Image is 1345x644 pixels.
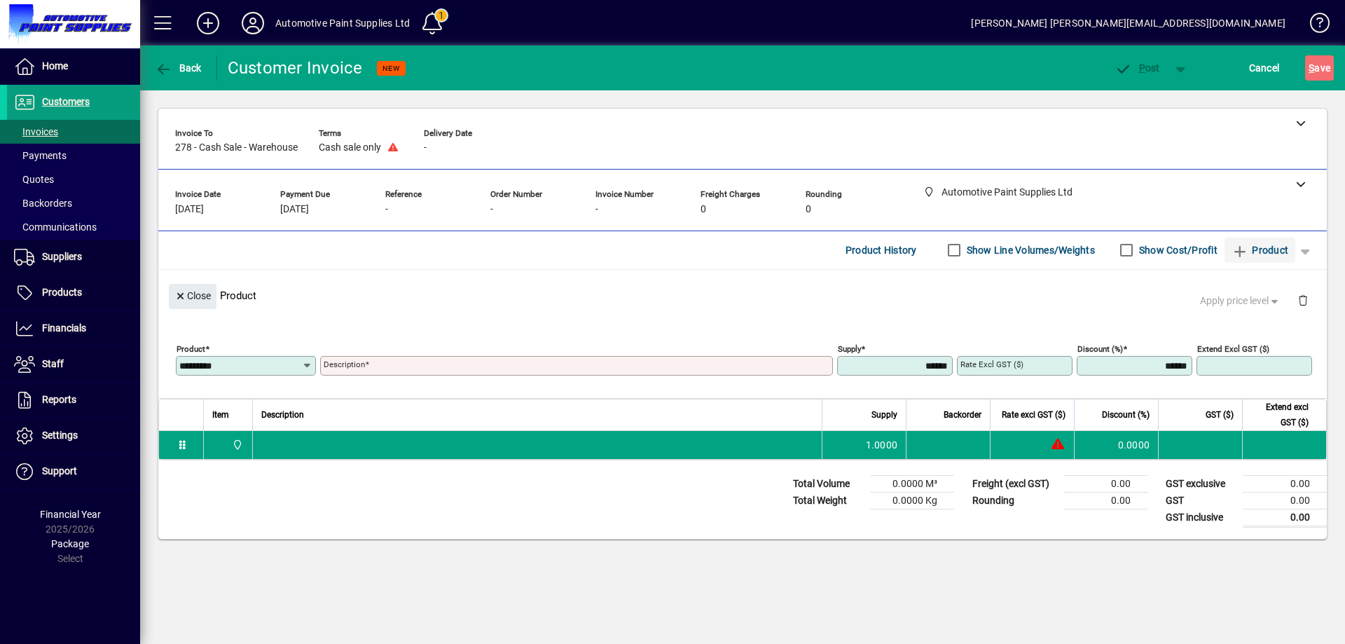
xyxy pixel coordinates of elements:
[1159,509,1243,526] td: GST inclusive
[1299,3,1327,48] a: Knowledge Base
[7,454,140,489] a: Support
[14,174,54,185] span: Quotes
[7,275,140,310] a: Products
[165,289,220,302] app-page-header-button: Close
[595,204,598,215] span: -
[7,240,140,275] a: Suppliers
[971,12,1285,34] div: [PERSON_NAME] [PERSON_NAME][EMAIL_ADDRESS][DOMAIN_NAME]
[838,343,861,353] mat-label: Supply
[1249,57,1280,79] span: Cancel
[280,204,309,215] span: [DATE]
[1200,294,1281,308] span: Apply price level
[960,359,1023,369] mat-label: Rate excl GST ($)
[7,383,140,418] a: Reports
[871,407,897,423] span: Supply
[1159,492,1243,509] td: GST
[1139,62,1145,74] span: P
[1305,55,1334,81] button: Save
[7,120,140,144] a: Invoices
[806,204,811,215] span: 0
[7,144,140,167] a: Payments
[275,12,410,34] div: Automotive Paint Supplies Ltd
[175,204,204,215] span: [DATE]
[1246,55,1283,81] button: Cancel
[1243,509,1327,526] td: 0.00
[1136,243,1218,257] label: Show Cost/Profit
[786,475,870,492] td: Total Volume
[155,62,202,74] span: Back
[1309,57,1330,79] span: ave
[866,438,898,452] span: 1.0000
[1197,343,1269,353] mat-label: Extend excl GST ($)
[7,347,140,382] a: Staff
[151,55,205,81] button: Back
[1063,475,1147,492] td: 0.00
[42,287,82,298] span: Products
[1074,431,1158,459] td: 0.0000
[230,11,275,36] button: Profile
[1194,288,1287,313] button: Apply price level
[324,359,365,369] mat-label: Description
[1115,62,1160,74] span: ost
[7,311,140,346] a: Financials
[382,64,400,73] span: NEW
[1077,343,1123,353] mat-label: Discount (%)
[1063,492,1147,509] td: 0.00
[14,126,58,137] span: Invoices
[177,343,205,353] mat-label: Product
[490,204,493,215] span: -
[140,55,217,81] app-page-header-button: Back
[51,538,89,549] span: Package
[14,198,72,209] span: Backorders
[14,221,97,233] span: Communications
[964,243,1095,257] label: Show Line Volumes/Weights
[424,142,427,153] span: -
[42,430,78,441] span: Settings
[944,407,981,423] span: Backorder
[1206,407,1234,423] span: GST ($)
[870,475,954,492] td: 0.0000 M³
[840,238,923,263] button: Product History
[42,60,68,71] span: Home
[701,204,706,215] span: 0
[174,285,211,308] span: Close
[7,191,140,215] a: Backorders
[1286,284,1320,317] button: Delete
[786,492,870,509] td: Total Weight
[175,142,298,153] span: 278 - Cash Sale - Warehouse
[1243,492,1327,509] td: 0.00
[42,96,90,107] span: Customers
[186,11,230,36] button: Add
[1309,62,1314,74] span: S
[846,239,917,261] span: Product History
[1108,55,1167,81] button: Post
[319,142,381,153] span: Cash sale only
[1002,407,1065,423] span: Rate excl GST ($)
[1102,407,1150,423] span: Discount (%)
[1251,399,1309,430] span: Extend excl GST ($)
[42,251,82,262] span: Suppliers
[42,465,77,477] span: Support
[14,150,67,161] span: Payments
[965,475,1063,492] td: Freight (excl GST)
[385,204,388,215] span: -
[169,284,216,309] button: Close
[158,270,1327,321] div: Product
[228,57,363,79] div: Customer Invoice
[7,418,140,453] a: Settings
[7,215,140,239] a: Communications
[870,492,954,509] td: 0.0000 Kg
[1243,475,1327,492] td: 0.00
[7,167,140,191] a: Quotes
[42,322,86,334] span: Financials
[1286,294,1320,306] app-page-header-button: Delete
[965,492,1063,509] td: Rounding
[42,394,76,405] span: Reports
[7,49,140,84] a: Home
[40,509,101,520] span: Financial Year
[42,358,64,369] span: Staff
[1159,475,1243,492] td: GST exclusive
